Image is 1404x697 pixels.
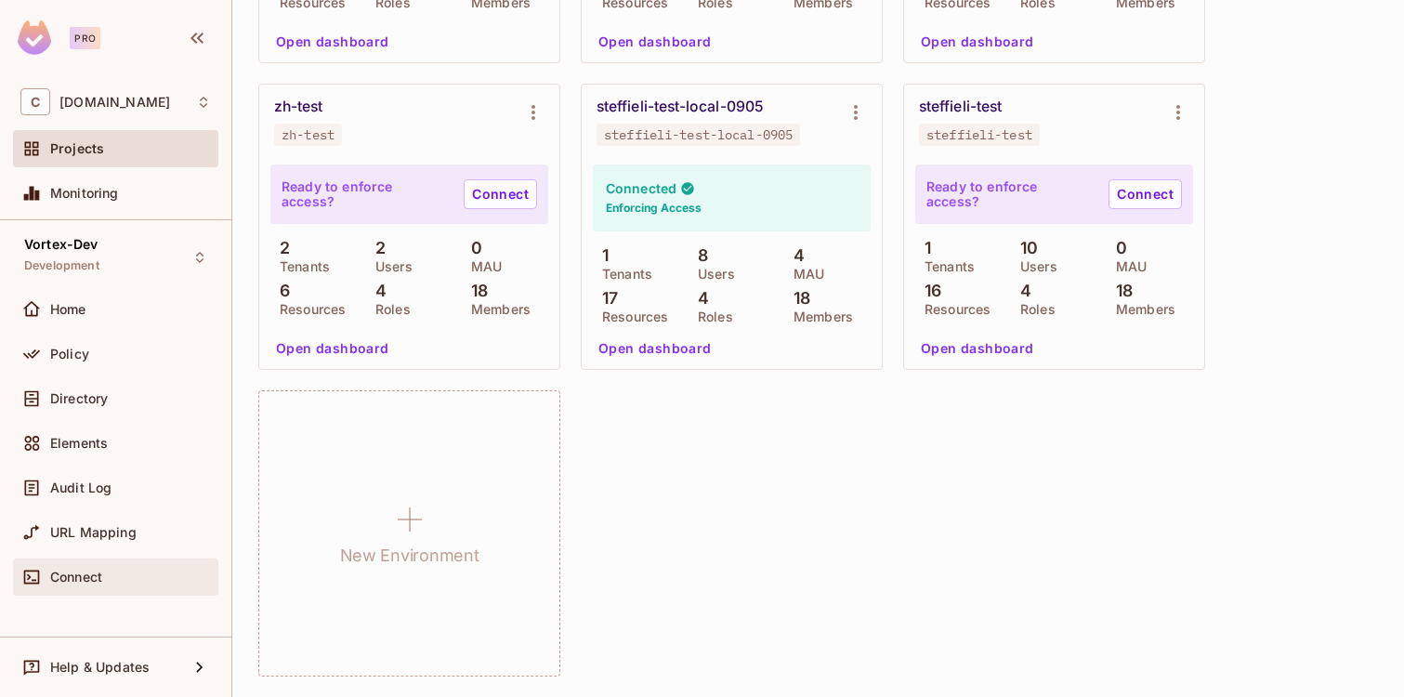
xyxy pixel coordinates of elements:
[593,267,652,282] p: Tenants
[50,525,137,540] span: URL Mapping
[462,302,531,317] p: Members
[70,27,100,49] div: Pro
[689,267,735,282] p: Users
[1107,239,1127,257] p: 0
[606,179,676,197] h4: Connected
[50,480,112,495] span: Audit Log
[689,289,709,308] p: 4
[515,94,552,131] button: Environment settings
[593,246,609,265] p: 1
[366,239,386,257] p: 2
[20,88,50,115] span: C
[270,259,330,274] p: Tenants
[462,259,502,274] p: MAU
[926,127,1032,142] div: steffieli-test
[50,660,150,675] span: Help & Updates
[915,282,941,300] p: 16
[784,309,853,324] p: Members
[282,127,335,142] div: zh-test
[1011,282,1031,300] p: 4
[269,27,397,57] button: Open dashboard
[926,179,1094,209] p: Ready to enforce access?
[606,200,702,217] h6: Enforcing Access
[50,391,108,406] span: Directory
[1011,259,1057,274] p: Users
[366,259,413,274] p: Users
[59,95,170,110] span: Workspace: consoleconnect.com
[282,179,449,209] p: Ready to enforce access?
[274,98,323,116] div: zh-test
[593,289,618,308] p: 17
[366,282,387,300] p: 4
[1107,259,1147,274] p: MAU
[50,186,119,201] span: Monitoring
[50,436,108,451] span: Elements
[1109,179,1182,209] a: Connect
[784,289,810,308] p: 18
[270,239,290,257] p: 2
[366,302,411,317] p: Roles
[1160,94,1197,131] button: Environment settings
[1011,239,1038,257] p: 10
[50,347,89,362] span: Policy
[50,141,104,156] span: Projects
[50,570,102,585] span: Connect
[462,282,488,300] p: 18
[464,179,537,209] a: Connect
[784,267,824,282] p: MAU
[591,27,719,57] button: Open dashboard
[1107,302,1175,317] p: Members
[689,246,708,265] p: 8
[269,334,397,363] button: Open dashboard
[913,334,1042,363] button: Open dashboard
[24,258,99,273] span: Development
[597,98,764,116] div: steffieli-test-local-0905
[913,27,1042,57] button: Open dashboard
[915,259,975,274] p: Tenants
[24,237,98,252] span: Vortex-Dev
[50,302,86,317] span: Home
[340,542,479,570] h1: New Environment
[1011,302,1056,317] p: Roles
[689,309,733,324] p: Roles
[270,302,346,317] p: Resources
[604,127,793,142] div: steffieli-test-local-0905
[915,239,931,257] p: 1
[18,20,51,55] img: SReyMgAAAABJRU5ErkJggg==
[1107,282,1133,300] p: 18
[270,282,290,300] p: 6
[593,309,668,324] p: Resources
[591,334,719,363] button: Open dashboard
[915,302,991,317] p: Resources
[837,94,874,131] button: Environment settings
[919,98,1002,116] div: steffieli-test
[462,239,482,257] p: 0
[784,246,805,265] p: 4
